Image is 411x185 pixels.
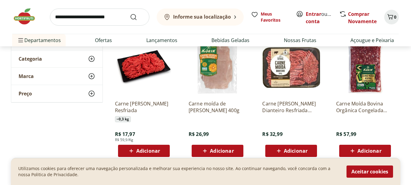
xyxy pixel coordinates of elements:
[189,131,209,137] span: R$ 26,99
[19,56,42,62] span: Categoria
[115,131,135,137] span: R$ 17,97
[384,10,399,24] button: Carrinho
[118,145,170,157] button: Adicionar
[136,148,160,153] span: Adicionar
[192,145,243,157] button: Adicionar
[50,9,149,26] input: search
[11,68,103,85] button: Marca
[115,116,131,122] span: ~ 0,3 kg
[394,14,396,20] span: 0
[265,145,317,157] button: Adicionar
[210,148,234,153] span: Adicionar
[173,13,231,20] b: Informe sua localização
[146,37,177,44] a: Lançamentos
[189,37,246,95] img: Carne moída de frango Korin 400g
[11,50,103,67] button: Categoria
[251,11,289,23] a: Meus Favoritos
[350,37,394,44] a: Açougue e Peixaria
[284,148,308,153] span: Adicionar
[306,11,321,17] a: Entrar
[115,37,173,95] img: Carne Moída Bovina Resfriada
[262,37,320,95] img: Carne Moída Bovina Dianteiro Resfriada Natural da Terra 500g
[19,73,34,79] span: Marca
[18,165,339,178] p: Utilizamos cookies para oferecer uma navegação personalizada e melhorar sua experiencia no nosso ...
[19,91,32,97] span: Preço
[17,33,24,48] button: Menu
[115,137,134,142] span: R$ 59,9/Kg
[306,11,339,25] a: Criar conta
[262,100,320,114] a: Carne [PERSON_NAME] Dianteiro Resfriada Natural da Terra 500g
[17,33,61,48] span: Departamentos
[95,37,112,44] a: Ofertas
[348,11,377,25] a: Comprar Novamente
[336,37,394,95] img: Carne Moída Bovina Orgânica Congelada Korin 400g
[306,10,333,25] span: ou
[189,100,246,114] a: Carne moída de [PERSON_NAME] 400g
[115,100,173,114] a: Carne [PERSON_NAME] Resfriada
[12,7,43,26] img: Hortifruti
[339,145,391,157] button: Adicionar
[284,37,316,44] a: Nossas Frutas
[336,100,394,114] a: Carne Moída Bovina Orgânica Congelada Korin 400g
[157,9,244,26] button: Informe sua localização
[262,131,282,137] span: R$ 32,99
[347,165,393,178] button: Aceitar cookies
[357,148,381,153] span: Adicionar
[11,85,103,102] button: Preço
[261,11,289,23] span: Meus Favoritos
[130,13,145,21] button: Submit Search
[211,37,249,44] a: Bebidas Geladas
[336,131,356,137] span: R$ 57,99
